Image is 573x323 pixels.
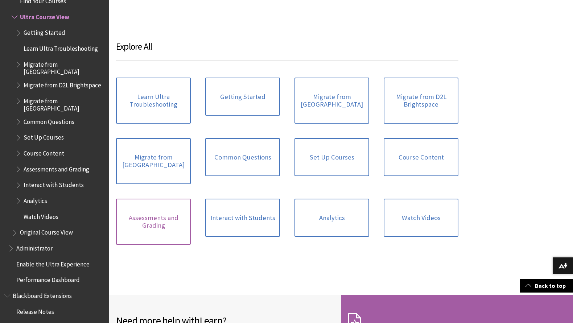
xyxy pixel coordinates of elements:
[24,42,98,52] span: Learn Ultra Troubleshooting
[384,199,458,237] a: Watch Videos
[24,27,65,37] span: Getting Started
[24,195,47,204] span: Analytics
[24,147,64,157] span: Course Content
[294,138,369,177] a: Set Up Courses
[24,58,104,75] span: Migrate from [GEOGRAPHIC_DATA]
[20,11,69,21] span: Ultra Course View
[16,258,90,268] span: Enable the Ultra Experience
[116,40,458,61] h3: Explore All
[20,227,73,236] span: Original Course View
[24,163,89,173] span: Assessments and Grading
[13,290,72,299] span: Blackboard Extensions
[24,179,84,189] span: Interact with Students
[24,211,58,220] span: Watch Videos
[384,78,458,124] a: Migrate from D2L Brightspace
[384,138,458,177] a: Course Content
[294,199,369,237] a: Analytics
[16,242,53,252] span: Administrator
[205,199,280,237] a: Interact with Students
[294,78,369,124] a: Migrate from [GEOGRAPHIC_DATA]
[24,79,101,89] span: Migrate from D2L Brightspace
[16,306,54,315] span: Release Notes
[24,116,74,125] span: Common Questions
[16,274,80,283] span: Performance Dashboard
[205,138,280,177] a: Common Questions
[205,78,280,116] a: Getting Started
[24,95,104,112] span: Migrate from [GEOGRAPHIC_DATA]
[520,279,573,293] a: Back to top
[116,199,191,245] a: Assessments and Grading
[116,138,191,184] a: Migrate from [GEOGRAPHIC_DATA]
[116,78,191,124] a: Learn Ultra Troubleshooting
[24,132,64,141] span: Set Up Courses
